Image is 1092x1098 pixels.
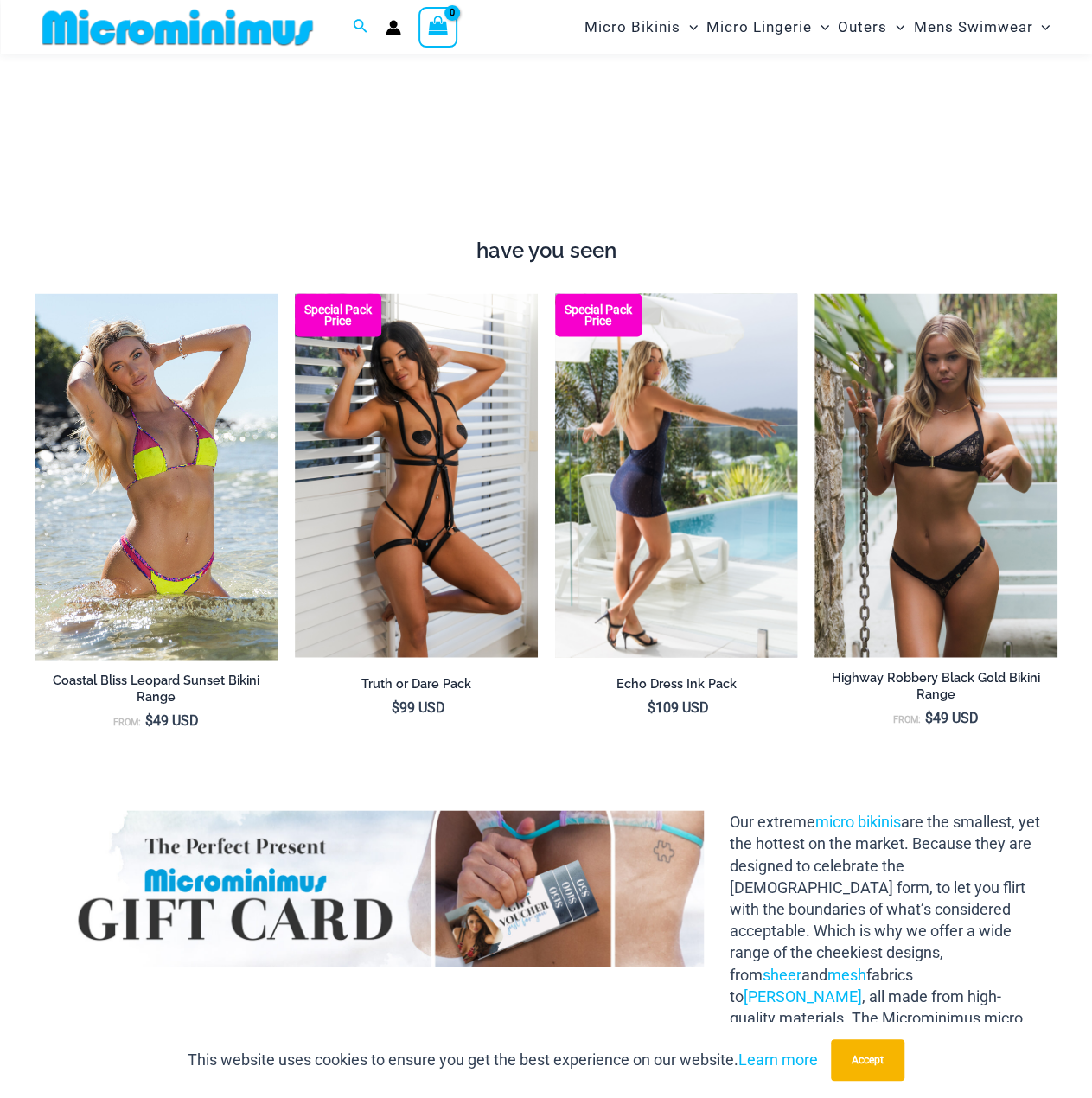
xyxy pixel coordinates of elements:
a: Micro BikinisMenu ToggleMenu Toggle [580,5,702,49]
span: Menu Toggle [887,5,904,49]
span: Menu Toggle [1032,5,1050,49]
a: Coastal Bliss Leopard Sunset Bikini Range [35,672,278,711]
span: Micro Lingerie [706,5,812,49]
a: View Shopping Cart, empty [418,7,458,47]
img: MM SHOP LOGO FLAT [35,8,320,47]
h2: Echo Dress Ink Pack [555,675,798,692]
bdi: 109 USD [648,699,709,715]
b: Special Pack Price [295,303,381,326]
h2: Highway Robbery Black Gold Bikini Range [814,669,1057,701]
a: Truth or Dare Pack [295,675,538,698]
b: Special Pack Price [555,303,642,326]
span: Micro Bikinis [584,5,680,49]
nav: Site Navigation [578,3,1057,52]
img: Gift Card Banner 1680 [48,810,704,966]
bdi: 49 USD [925,709,979,725]
a: OutersMenu ToggleMenu Toggle [833,5,909,49]
a: [PERSON_NAME] [744,986,862,1005]
iframe: TrustedSite Certified [48,99,1044,228]
a: Mens SwimwearMenu ToggleMenu Toggle [909,5,1054,49]
span: From: [893,713,921,725]
bdi: 99 USD [392,699,445,715]
a: Search icon link [353,16,368,38]
span: $ [145,712,153,728]
span: Menu Toggle [812,5,829,49]
span: From: [113,716,141,727]
p: Our extreme are the smallest, yet the hottest on the market. Because they are designed to celebra... [730,810,1044,1071]
a: Highway Robbery Black Gold Bikini Range [814,669,1057,708]
a: Truth or Dare Black 1905 Bodysuit 611 Micro 07 Truth or Dare Black 1905 Bodysuit 611 Micro 06Trut... [295,293,538,657]
button: Accept [831,1039,904,1081]
span: $ [648,699,655,715]
h2: Coastal Bliss Leopard Sunset Bikini Range [35,672,278,704]
a: Learn more [738,1050,818,1069]
a: sheer [763,965,801,983]
img: Truth or Dare Black 1905 Bodysuit 611 Micro 07 [295,293,538,657]
span: Outers [838,5,887,49]
span: Menu Toggle [680,5,698,49]
a: Echo Ink 5671 Dress 682 Thong 07 Echo Ink 5671 Dress 682 Thong 08Echo Ink 5671 Dress 682 Thong 08 [555,293,798,657]
h2: Truth or Dare Pack [295,675,538,692]
a: micro bikinis [815,812,901,830]
img: Highway Robbery Black Gold 359 Clip Top 439 Clip Bottom 01v2 [814,293,1057,657]
span: $ [925,709,933,725]
a: Highway Robbery Black Gold 359 Clip Top 439 Clip Bottom 01v2Highway Robbery Black Gold 359 Clip T... [814,293,1057,657]
p: This website uses cookies to ensure you get the best experience on our website. [188,1047,818,1073]
a: Micro LingerieMenu ToggleMenu Toggle [702,5,833,49]
img: Coastal Bliss Leopard Sunset 3171 Tri Top 4371 Thong Bikini 06 [35,293,278,660]
img: Echo Ink 5671 Dress 682 Thong 08 [555,293,798,657]
bdi: 49 USD [145,712,199,728]
a: Account icon link [386,20,401,35]
a: Coastal Bliss Leopard Sunset 3171 Tri Top 4371 Thong Bikini 06Coastal Bliss Leopard Sunset 3171 T... [35,293,278,660]
a: mesh [827,965,866,983]
span: $ [392,699,399,715]
h4: have you seen [35,238,1057,263]
a: Echo Dress Ink Pack [555,675,798,698]
span: Mens Swimwear [913,5,1032,49]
